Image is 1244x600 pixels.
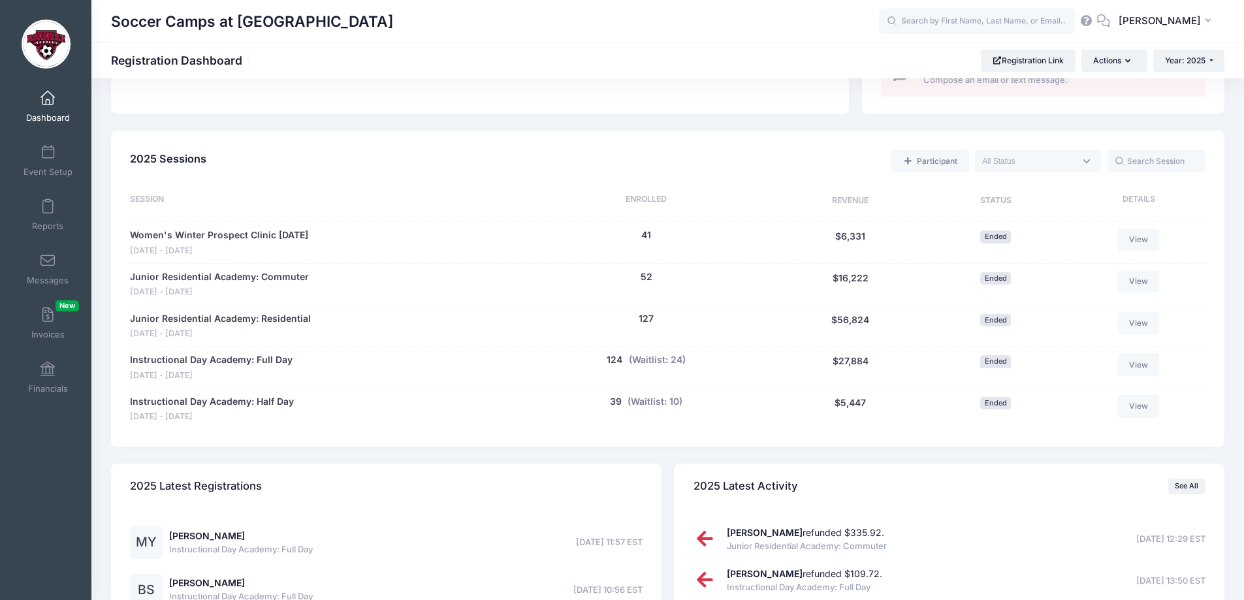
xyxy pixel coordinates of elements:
a: Reports [17,192,79,238]
strong: [PERSON_NAME] [727,527,803,538]
a: Registration Link [981,50,1076,72]
span: [DATE] 13:50 EST [1136,575,1205,588]
a: Add a new manual registration [891,150,968,172]
a: View [1118,353,1160,375]
span: Financials [28,383,68,394]
strong: [PERSON_NAME] [727,568,803,579]
span: Instructional Day Academy: Full Day [169,543,313,556]
a: Instructional Day Academy: Half Day [130,395,294,409]
div: Session [130,193,517,209]
div: $27,884 [775,353,926,381]
span: Junior Residential Academy: Commuter [727,540,887,553]
span: Ended [980,397,1011,409]
a: [PERSON_NAME] [169,530,245,541]
input: Search by First Name, Last Name, or Email... [879,8,1075,35]
button: 124 [607,353,622,367]
span: Event Setup [24,166,72,178]
h4: 2025 Latest Activity [694,467,798,505]
span: [DATE] - [DATE] [130,328,311,340]
a: InvoicesNew [17,300,79,346]
button: (Waitlist: 24) [629,353,686,367]
div: $5,447 [775,395,926,423]
span: Invoices [31,329,65,340]
div: $56,824 [775,312,926,340]
a: Event Setup [17,138,79,183]
h1: Registration Dashboard [111,54,253,67]
a: Messages [17,246,79,292]
span: [DATE] - [DATE] [130,370,293,382]
h1: Soccer Camps at [GEOGRAPHIC_DATA] [111,7,393,37]
a: [PERSON_NAME]refunded $109.72. [727,568,882,579]
a: [PERSON_NAME] [169,577,245,588]
img: Soccer Camps at Roanoke College [22,20,71,69]
a: Junior Residential Academy: Residential [130,312,311,326]
a: MY [130,537,163,548]
div: $16,222 [775,270,926,298]
a: Financials [17,355,79,400]
div: Status [926,193,1066,209]
span: [PERSON_NAME] [1119,14,1201,28]
input: Search Session [1108,150,1205,172]
span: Ended [980,230,1011,243]
div: Details [1066,193,1205,209]
span: [DATE] - [DATE] [130,286,309,298]
span: [DATE] 11:57 EST [576,536,643,549]
a: [PERSON_NAME]refunded $335.92. [727,527,884,538]
span: Ended [980,314,1011,326]
button: Year: 2025 [1153,50,1224,72]
button: [PERSON_NAME] [1110,7,1224,37]
span: Ended [980,355,1011,368]
button: Actions [1081,50,1147,72]
div: $6,331 [775,229,926,257]
button: 52 [641,270,652,284]
span: [DATE] 12:29 EST [1136,533,1205,546]
span: Year: 2025 [1165,55,1205,65]
span: New [56,300,79,311]
button: (Waitlist: 10) [628,395,682,409]
a: Dashboard [17,84,79,129]
span: Instructional Day Academy: Full Day [727,581,882,594]
span: Ended [980,272,1011,285]
span: Compose an email or text message. [923,74,1190,87]
div: Enrolled [517,193,775,209]
span: Messages [27,275,69,286]
button: 39 [610,395,622,409]
h4: 2025 Latest Registrations [130,467,262,505]
a: See All [1168,479,1205,494]
div: MY [130,526,163,559]
span: Dashboard [26,112,70,123]
textarea: Search [982,155,1075,167]
span: [DATE] 10:56 EST [573,584,643,597]
button: 127 [639,312,654,326]
span: [DATE] - [DATE] [130,411,294,423]
a: View [1118,229,1160,251]
div: Revenue [775,193,926,209]
a: Junior Residential Academy: Commuter [130,270,309,284]
span: 2025 Sessions [130,152,206,165]
span: [DATE] - [DATE] [130,245,308,257]
a: Instructional Day Academy: Full Day [130,353,293,367]
a: Women's Winter Prospect Clinic [DATE] [130,229,308,242]
a: BS [130,585,163,596]
button: 41 [641,229,651,242]
span: Reports [32,221,63,232]
a: View [1118,395,1160,417]
a: View [1118,270,1160,292]
a: View [1118,312,1160,334]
